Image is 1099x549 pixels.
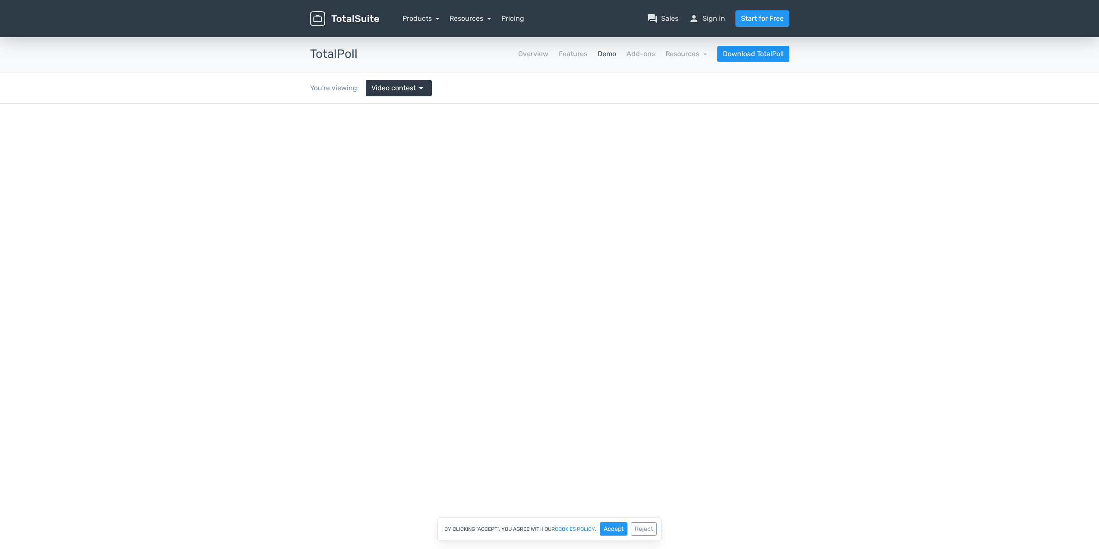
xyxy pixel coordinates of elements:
span: arrow_drop_down [416,83,426,93]
a: Resources [450,14,491,22]
div: You're viewing: [310,83,366,93]
button: Accept [600,522,627,536]
a: Overview [518,49,548,59]
a: Pricing [501,13,524,24]
a: Start for Free [735,10,789,27]
a: Demo [598,49,616,59]
a: question_answerSales [647,13,678,24]
a: Products [402,14,440,22]
h3: TotalPoll [310,48,358,61]
span: Video contest [371,83,416,93]
a: Video contest arrow_drop_down [366,80,432,96]
a: Resources [665,50,707,58]
a: personSign in [689,13,725,24]
span: person [689,13,699,24]
div: By clicking "Accept", you agree with our . [437,517,662,540]
a: Add-ons [627,49,655,59]
a: Features [559,49,587,59]
span: question_answer [647,13,658,24]
button: Reject [631,522,657,536]
a: Download TotalPoll [717,46,789,62]
img: TotalSuite for WordPress [310,11,379,26]
a: cookies policy [555,527,595,532]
